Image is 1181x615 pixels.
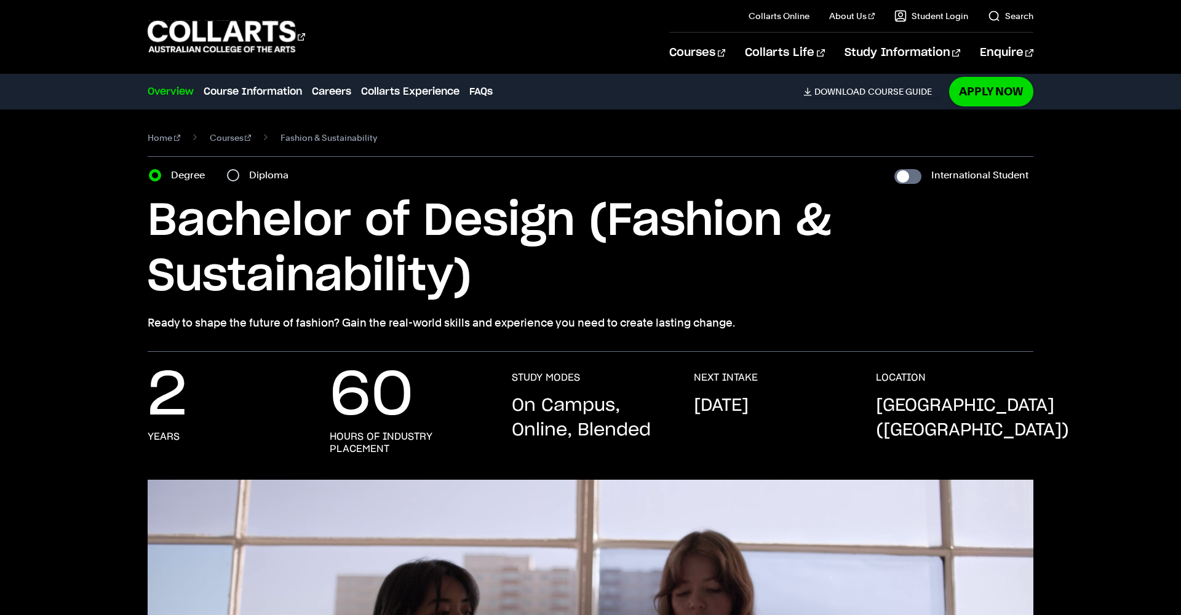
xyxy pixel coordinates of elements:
[148,314,1033,331] p: Ready to shape the future of fashion? Gain the real-world skills and experience you need to creat...
[980,33,1033,73] a: Enquire
[148,84,194,99] a: Overview
[876,371,926,384] h3: LOCATION
[876,394,1069,443] p: [GEOGRAPHIC_DATA] ([GEOGRAPHIC_DATA])
[249,167,296,184] label: Diploma
[694,371,758,384] h3: NEXT INTAKE
[512,371,580,384] h3: STUDY MODES
[148,371,187,421] p: 2
[280,129,377,146] span: Fashion & Sustainability
[330,371,413,421] p: 60
[210,129,252,146] a: Courses
[312,84,351,99] a: Careers
[330,430,487,455] h3: hours of industry placement
[669,33,725,73] a: Courses
[512,394,669,443] p: On Campus, Online, Blended
[469,84,493,99] a: FAQs
[845,33,960,73] a: Study Information
[148,19,305,54] div: Go to homepage
[894,10,968,22] a: Student Login
[814,86,865,97] span: Download
[204,84,302,99] a: Course Information
[749,10,809,22] a: Collarts Online
[745,33,824,73] a: Collarts Life
[949,77,1033,106] a: Apply Now
[988,10,1033,22] a: Search
[361,84,459,99] a: Collarts Experience
[148,194,1033,304] h1: Bachelor of Design (Fashion & Sustainability)
[694,394,749,418] p: [DATE]
[931,167,1028,184] label: International Student
[148,430,180,443] h3: years
[803,86,942,97] a: DownloadCourse Guide
[171,167,212,184] label: Degree
[829,10,875,22] a: About Us
[148,129,180,146] a: Home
